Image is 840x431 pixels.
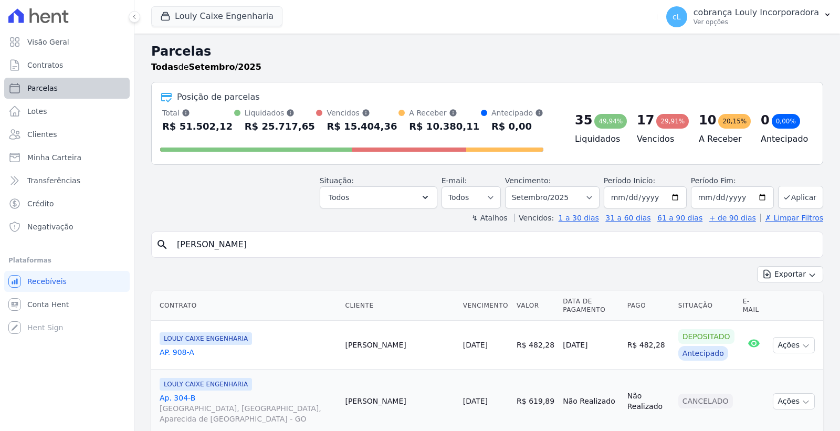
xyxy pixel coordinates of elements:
div: R$ 51.502,12 [162,118,233,135]
td: R$ 482,28 [623,321,674,370]
a: Clientes [4,124,130,145]
div: R$ 25.717,65 [245,118,315,135]
a: Crédito [4,193,130,214]
div: Liquidados [245,108,315,118]
i: search [156,238,169,251]
button: Ações [773,393,815,409]
strong: Todas [151,62,178,72]
div: Antecipado [491,108,543,118]
span: Visão Geral [27,37,69,47]
div: 0,00% [772,114,800,129]
h4: A Receber [699,133,744,145]
span: Transferências [27,175,80,186]
th: E-mail [739,291,769,321]
a: 31 a 60 dias [605,214,650,222]
input: Buscar por nome do lote ou do cliente [171,234,818,255]
div: R$ 15.404,36 [327,118,397,135]
span: Recebíveis [27,276,67,287]
a: [DATE] [463,341,488,349]
a: 61 a 90 dias [657,214,702,222]
button: Ações [773,337,815,353]
span: [GEOGRAPHIC_DATA], [GEOGRAPHIC_DATA], Aparecida de [GEOGRAPHIC_DATA] - GO [160,403,337,424]
span: Contratos [27,60,63,70]
td: [PERSON_NAME] [341,321,458,370]
a: Negativação [4,216,130,237]
span: Parcelas [27,83,58,93]
div: 20,15% [718,114,751,129]
label: Período Inicío: [604,176,655,185]
span: Conta Hent [27,299,69,310]
div: 17 [637,112,654,129]
label: Período Fim: [691,175,774,186]
th: Pago [623,291,674,321]
label: Situação: [320,176,354,185]
span: Crédito [27,198,54,209]
a: Parcelas [4,78,130,99]
div: 49,94% [594,114,627,129]
div: Total [162,108,233,118]
th: Cliente [341,291,458,321]
th: Valor [512,291,559,321]
p: de [151,61,261,73]
label: Vencidos: [514,214,554,222]
div: 0 [761,112,770,129]
p: cobrança Louly Incorporadora [694,7,819,18]
th: Contrato [151,291,341,321]
div: R$ 10.380,11 [409,118,479,135]
a: Contratos [4,55,130,76]
button: Exportar [757,266,823,282]
a: Visão Geral [4,31,130,52]
button: Todos [320,186,437,208]
h4: Vencidos [637,133,682,145]
h4: Antecipado [761,133,806,145]
button: cL cobrança Louly Incorporadora Ver opções [658,2,840,31]
div: 35 [575,112,592,129]
p: Ver opções [694,18,819,26]
th: Situação [674,291,739,321]
div: 10 [699,112,716,129]
div: 29,91% [656,114,689,129]
div: Plataformas [8,254,125,267]
div: Posição de parcelas [177,91,260,103]
a: 1 a 30 dias [559,214,599,222]
a: Recebíveis [4,271,130,292]
div: Depositado [678,329,734,344]
div: R$ 0,00 [491,118,543,135]
th: Data de Pagamento [559,291,623,321]
a: Lotes [4,101,130,122]
div: Antecipado [678,346,728,361]
td: [DATE] [559,321,623,370]
span: LOULY CAIXE ENGENHARIA [160,378,252,391]
th: Vencimento [459,291,512,321]
label: E-mail: [442,176,467,185]
label: ↯ Atalhos [471,214,507,222]
span: Lotes [27,106,47,117]
span: cL [673,13,681,20]
div: A Receber [409,108,479,118]
h4: Liquidados [575,133,620,145]
a: [DATE] [463,397,488,405]
span: LOULY CAIXE ENGENHARIA [160,332,252,345]
div: Cancelado [678,394,733,408]
a: ✗ Limpar Filtros [760,214,823,222]
td: R$ 482,28 [512,321,559,370]
a: AP. 908-A [160,347,337,358]
a: + de 90 dias [709,214,756,222]
a: Transferências [4,170,130,191]
strong: Setembro/2025 [189,62,261,72]
button: Aplicar [778,186,823,208]
span: Clientes [27,129,57,140]
a: Minha Carteira [4,147,130,168]
span: Negativação [27,222,73,232]
h2: Parcelas [151,42,823,61]
a: Ap. 304-B[GEOGRAPHIC_DATA], [GEOGRAPHIC_DATA], Aparecida de [GEOGRAPHIC_DATA] - GO [160,393,337,424]
label: Vencimento: [505,176,551,185]
button: Louly Caixe Engenharia [151,6,282,26]
span: Minha Carteira [27,152,81,163]
a: Conta Hent [4,294,130,315]
span: Todos [329,191,349,204]
div: Vencidos [327,108,397,118]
